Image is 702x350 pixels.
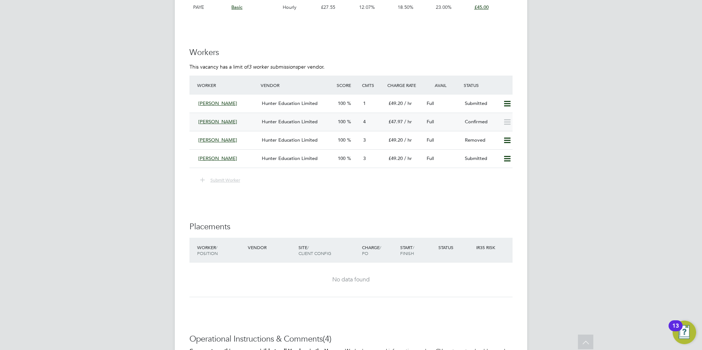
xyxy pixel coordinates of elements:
div: 13 [672,326,679,335]
span: Hunter Education Limited [262,100,318,106]
div: Vendor [246,241,297,254]
span: (4) [323,334,332,344]
span: £49.20 [388,155,403,161]
h3: Placements [189,222,513,232]
div: Cmts [360,79,386,92]
span: / hr [404,100,412,106]
div: Charge [360,241,398,260]
div: Confirmed [462,116,500,128]
div: Site [297,241,360,260]
button: Open Resource Center, 13 new notifications [673,321,696,344]
span: / hr [404,119,412,125]
span: 100 [338,119,345,125]
h3: Operational Instructions & Comments [189,334,513,344]
span: Hunter Education Limited [262,119,318,125]
div: Charge Rate [386,79,424,92]
span: Hunter Education Limited [262,155,318,161]
span: £45.00 [474,4,489,10]
div: Start [398,241,437,260]
div: Vendor [259,79,335,92]
div: Submitted [462,98,500,110]
span: 18.50% [398,4,413,10]
span: Hunter Education Limited [262,137,318,143]
span: 3 [363,155,366,161]
h3: Workers [189,47,513,58]
p: This vacancy has a limit of per vendor. [189,63,513,70]
span: £47.97 [388,119,403,125]
span: / hr [404,137,412,143]
span: Submit Worker [210,177,240,183]
span: 100 [338,155,345,161]
div: Removed [462,134,500,146]
span: Full [427,100,434,106]
div: Status [437,241,475,254]
span: Full [427,155,434,161]
div: IR35 Risk [474,241,500,254]
span: / Position [197,244,218,256]
span: 1 [363,100,366,106]
em: 3 worker submissions [249,63,298,70]
span: 3 [363,137,366,143]
span: / Finish [400,244,414,256]
span: Full [427,137,434,143]
span: 12.07% [359,4,375,10]
span: Basic [231,4,242,10]
div: Avail [424,79,462,92]
span: [PERSON_NAME] [198,119,237,125]
span: [PERSON_NAME] [198,100,237,106]
span: / PO [362,244,381,256]
span: £49.20 [388,100,403,106]
span: 23.00% [436,4,452,10]
span: [PERSON_NAME] [198,137,237,143]
div: Status [462,79,513,92]
span: [PERSON_NAME] [198,155,237,161]
span: 4 [363,119,366,125]
span: £49.20 [388,137,403,143]
span: / hr [404,155,412,161]
div: Worker [195,79,259,92]
div: No data found [197,276,505,284]
div: Submitted [462,153,500,165]
span: 100 [338,100,345,106]
button: Submit Worker [195,175,246,185]
span: / Client Config [298,244,331,256]
div: Score [335,79,360,92]
span: 100 [338,137,345,143]
div: Worker [195,241,246,260]
span: Full [427,119,434,125]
